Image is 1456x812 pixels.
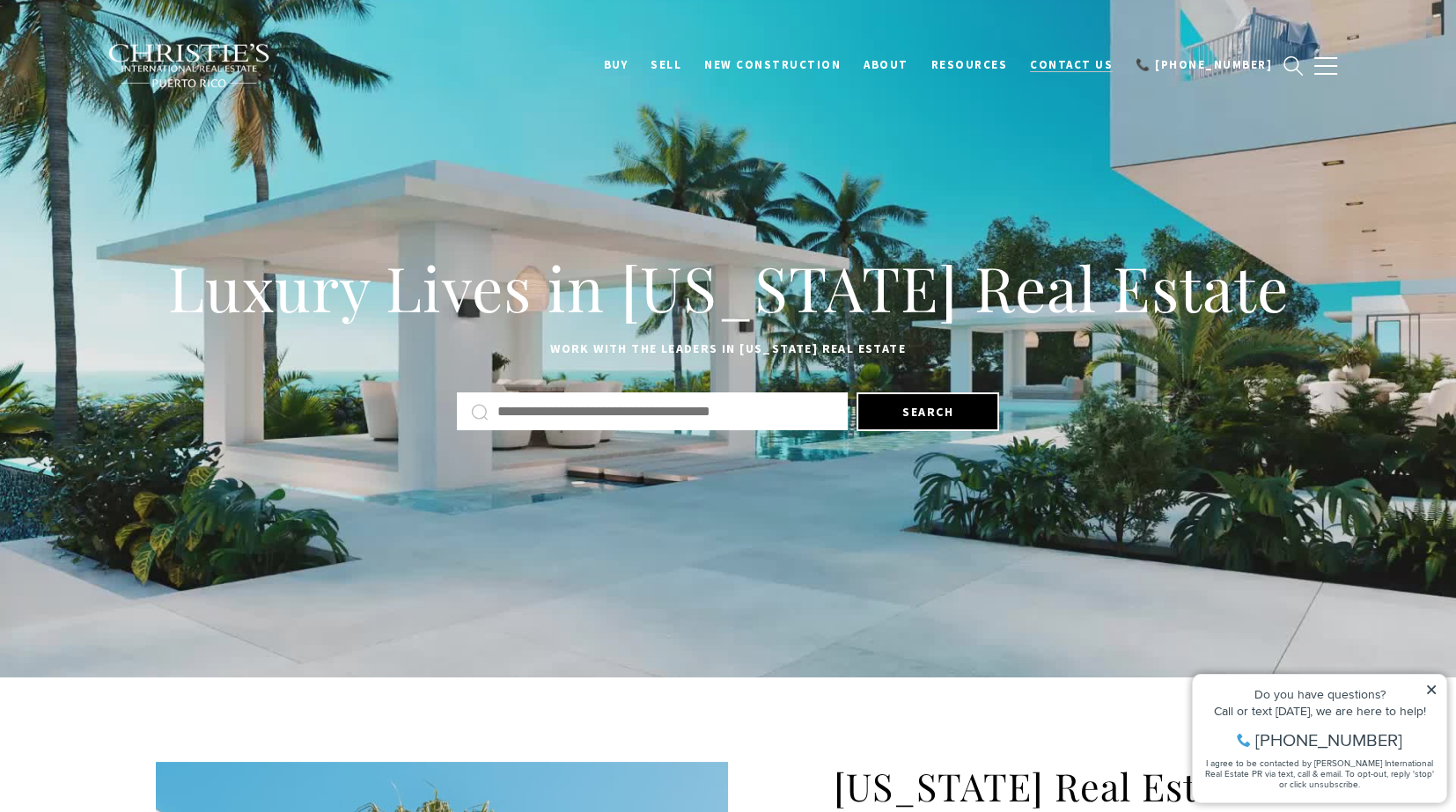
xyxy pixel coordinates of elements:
a: New Construction [693,48,852,82]
span: 📞 [PHONE_NUMBER] [1136,57,1272,72]
span: Contact Us [1030,57,1113,72]
img: Christie's International Real Estate black text logo [107,43,271,89]
div: Call or text [DATE], we are here to help! [18,56,254,69]
a: BUY [592,48,640,82]
span: New Construction [704,57,841,72]
a: About [852,48,920,82]
a: SELL [639,48,693,82]
div: Do you have questions? [18,40,254,52]
a: Resources [920,48,1019,82]
span: [PHONE_NUMBER] [72,83,219,100]
h1: Luxury Lives in [US_STATE] Real Estate [156,249,1300,326]
a: call 9393373000 [1124,48,1283,82]
span: I agree to be contacted by [PERSON_NAME] International Real Estate PR via text, call & email. To ... [22,108,251,142]
button: button [1303,40,1349,91]
p: Work with the leaders in [US_STATE] Real Estate [156,339,1300,360]
button: Search [857,392,999,431]
a: search [1283,56,1303,76]
input: Search by Address, City, or Neighborhood [497,400,834,423]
